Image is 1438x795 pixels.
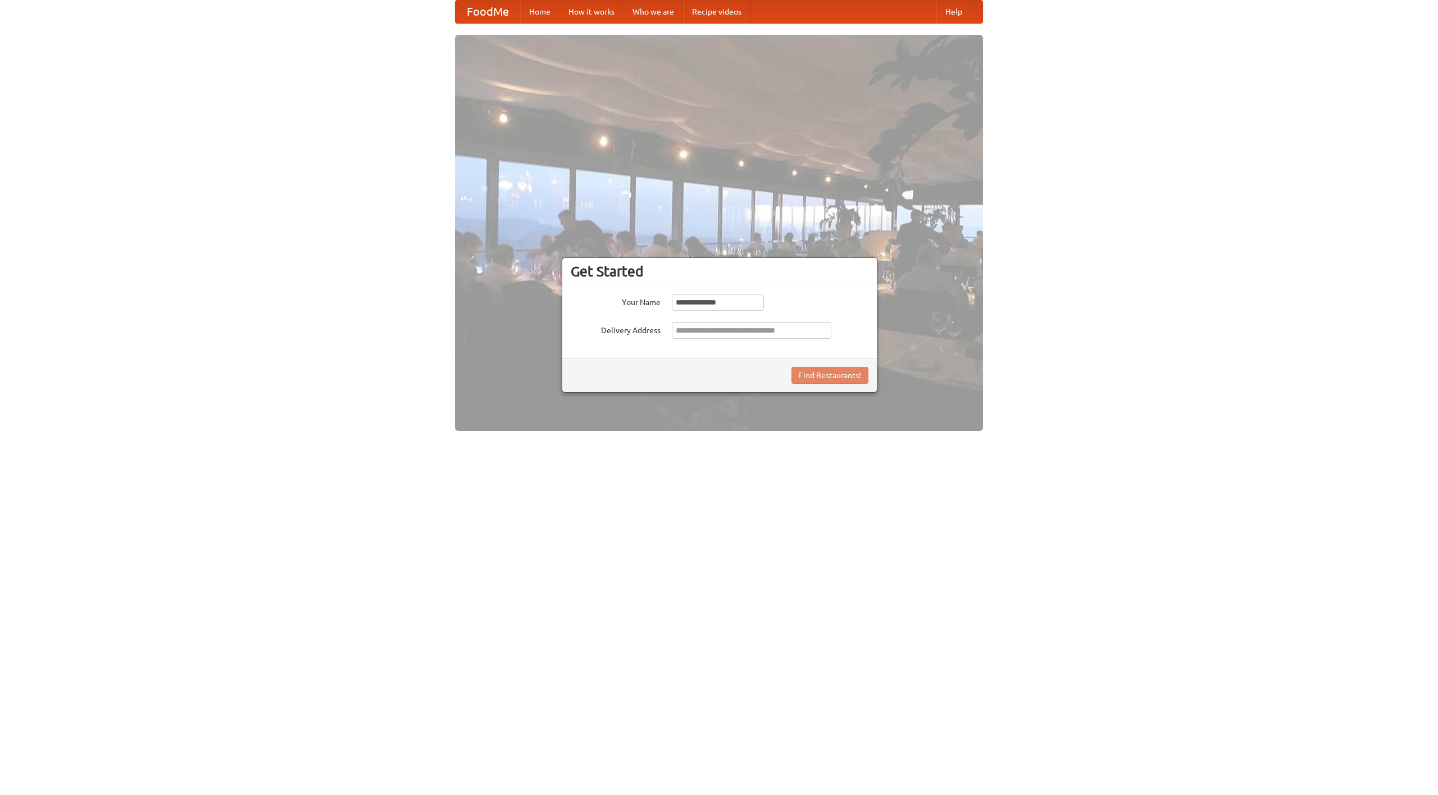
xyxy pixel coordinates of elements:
label: Your Name [571,294,661,308]
label: Delivery Address [571,322,661,336]
a: Who we are [624,1,683,23]
h3: Get Started [571,263,868,280]
button: Find Restaurants! [791,367,868,384]
a: Recipe videos [683,1,750,23]
a: Home [520,1,559,23]
a: Help [936,1,971,23]
a: FoodMe [456,1,520,23]
a: How it works [559,1,624,23]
